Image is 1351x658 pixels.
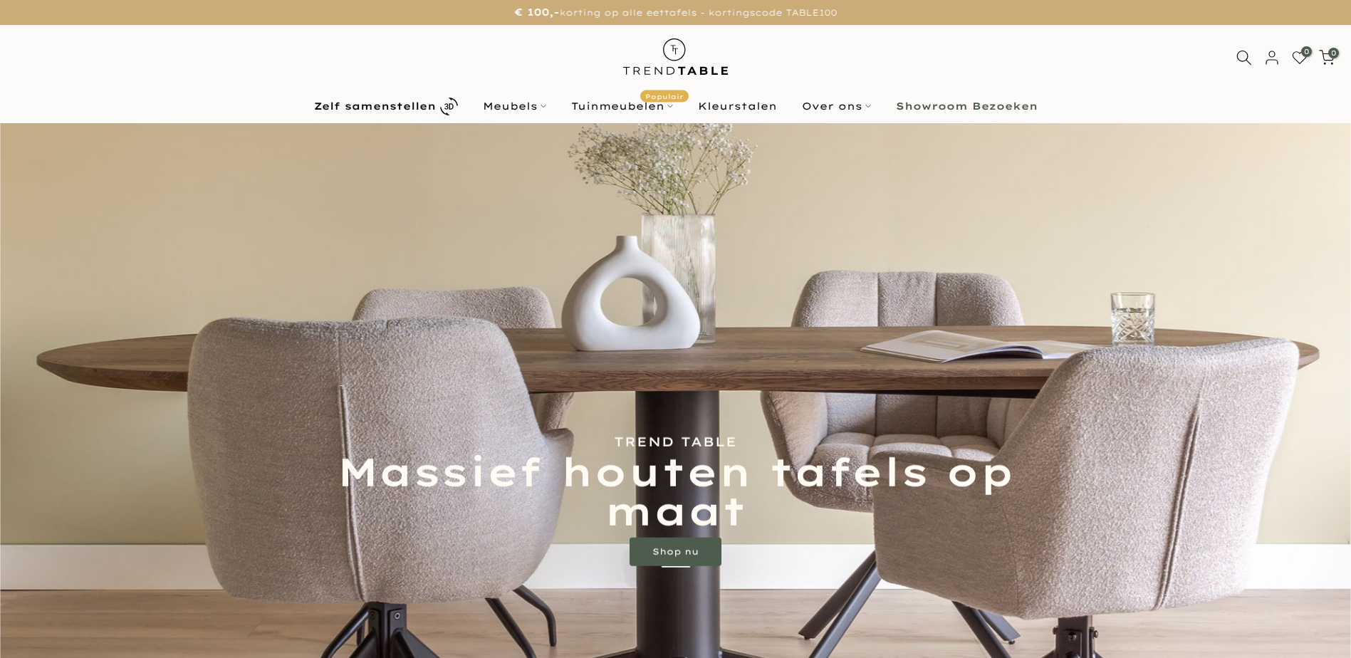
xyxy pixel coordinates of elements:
a: Meubels [470,98,558,115]
span: 0 [1301,46,1312,57]
a: Kleurstalen [685,98,789,115]
a: 0 [1319,50,1335,66]
strong: € 100,- [514,6,559,19]
a: Showroom Bezoeken [883,98,1050,115]
a: Over ons [789,98,883,115]
p: korting op alle eettafels - kortingscode TABLE100 [18,4,1333,21]
a: Zelf samenstellen [301,94,470,119]
img: trend-table [613,25,738,88]
b: Showroom Bezoeken [896,101,1038,111]
a: TuinmeubelenPopulair [558,98,685,115]
a: Shop nu [630,538,721,566]
span: 0 [1328,48,1339,58]
a: 0 [1292,50,1308,66]
b: Zelf samenstellen [314,101,436,111]
span: Populair [640,90,689,103]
